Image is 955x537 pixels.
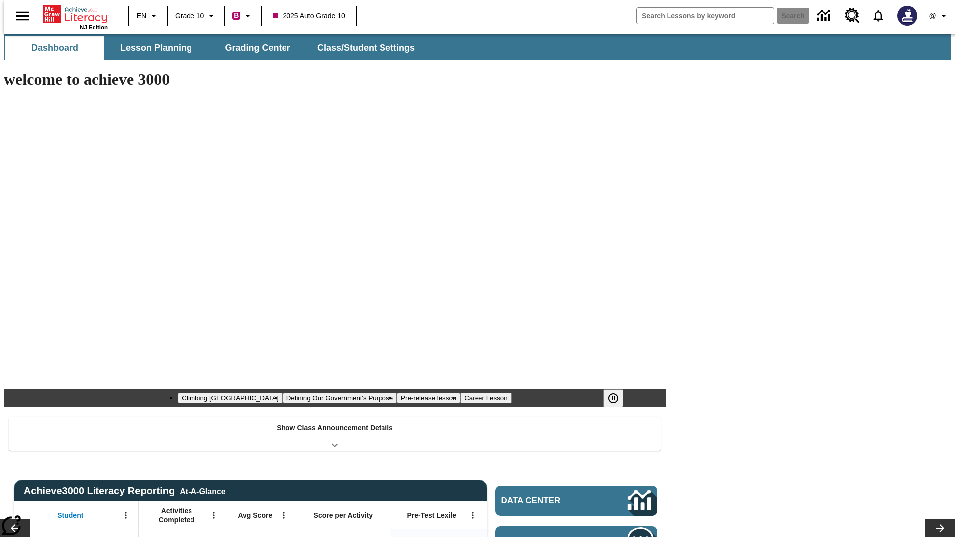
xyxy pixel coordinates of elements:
input: search field [637,8,774,24]
a: Home [43,4,108,24]
button: Select a new avatar [891,3,923,29]
div: SubNavbar [4,34,951,60]
span: Score per Activity [314,511,373,520]
button: Open Menu [206,508,221,523]
button: Slide 3 Pre-release lesson [397,393,460,403]
a: Data Center [495,486,657,516]
button: Dashboard [5,36,104,60]
span: B [234,9,239,22]
a: Notifications [865,3,891,29]
span: Student [57,511,83,520]
span: Pre-Test Lexile [407,511,457,520]
h1: welcome to achieve 3000 [4,70,666,89]
a: Resource Center, Will open in new tab [839,2,865,29]
button: Open Menu [276,508,291,523]
a: Data Center [811,2,839,30]
button: Slide 4 Career Lesson [460,393,511,403]
button: Slide 1 Climbing Mount Tai [178,393,282,403]
p: Show Class Announcement Details [277,423,393,433]
div: SubNavbar [4,36,424,60]
button: Slide 2 Defining Our Government's Purpose [283,393,397,403]
span: Grade 10 [175,11,204,21]
span: 2025 Auto Grade 10 [273,11,345,21]
button: Open Menu [465,508,480,523]
button: Lesson carousel, Next [925,519,955,537]
span: Activities Completed [144,506,209,524]
button: Open Menu [118,508,133,523]
span: @ [929,11,936,21]
button: Profile/Settings [923,7,955,25]
button: Boost Class color is violet red. Change class color [228,7,258,25]
span: Data Center [501,496,594,506]
button: Lesson Planning [106,36,206,60]
span: Avg Score [238,511,272,520]
div: At-A-Glance [180,485,225,496]
button: Grade: Grade 10, Select a grade [171,7,221,25]
span: Achieve3000 Literacy Reporting [24,485,226,497]
button: Language: EN, Select a language [132,7,164,25]
span: EN [137,11,146,21]
div: Show Class Announcement Details [9,417,661,451]
button: Pause [603,389,623,407]
div: Home [43,3,108,30]
img: Avatar [897,6,917,26]
span: NJ Edition [80,24,108,30]
div: Pause [603,389,633,407]
button: Open side menu [8,1,37,31]
button: Grading Center [208,36,307,60]
button: Class/Student Settings [309,36,423,60]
